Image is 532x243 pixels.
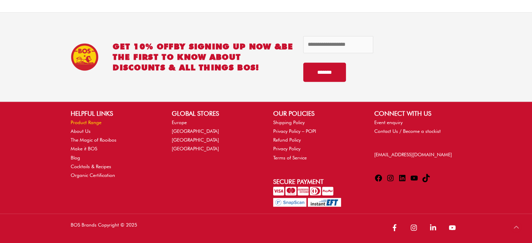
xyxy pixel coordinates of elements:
[71,43,99,71] img: BOS Ice Tea
[445,221,461,235] a: youtube
[172,120,187,125] a: Europe
[71,155,80,160] a: Blog
[273,177,360,186] h2: Secure Payment
[308,198,341,207] img: Pay with InstantEFT
[172,118,259,153] nav: GLOBAL STORES
[71,172,115,178] a: Organic Certification
[71,118,158,180] nav: HELPFUL LINKS
[374,109,461,118] h2: CONNECT WITH US
[172,128,219,134] a: [GEOGRAPHIC_DATA]
[172,109,259,118] h2: GLOBAL STORES
[273,137,301,143] a: Refund Policy
[407,221,425,235] a: instagram
[273,118,360,162] nav: OUR POLICIES
[388,221,405,235] a: facebook-f
[71,164,111,169] a: Cocktails & Recipes
[273,155,307,160] a: Terms of Service
[273,109,360,118] h2: OUR POLICIES
[374,152,452,157] a: [EMAIL_ADDRESS][DOMAIN_NAME]
[71,109,158,118] h2: HELPFUL LINKS
[64,221,266,236] div: BOS Brands Copyright © 2025
[273,120,305,125] a: Shipping Policy
[374,128,441,134] a: Contact Us / Become a stockist
[426,221,444,235] a: linkedin-in
[273,128,316,134] a: Privacy Policy – POPI
[71,120,101,125] a: Product Range
[273,198,306,207] img: Pay with SnapScan
[71,146,97,151] a: Make it BOS
[374,120,403,125] a: Event enquiry
[71,137,116,143] a: The Magic of Rooibos
[113,41,293,73] h2: GET 10% OFF be the first to know about discounts & all things BOS!
[172,146,219,151] a: [GEOGRAPHIC_DATA]
[174,42,282,51] span: BY SIGNING UP NOW &
[71,128,91,134] a: About Us
[374,118,461,136] nav: CONNECT WITH US
[273,146,300,151] a: Privacy Policy
[172,137,219,143] a: [GEOGRAPHIC_DATA]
